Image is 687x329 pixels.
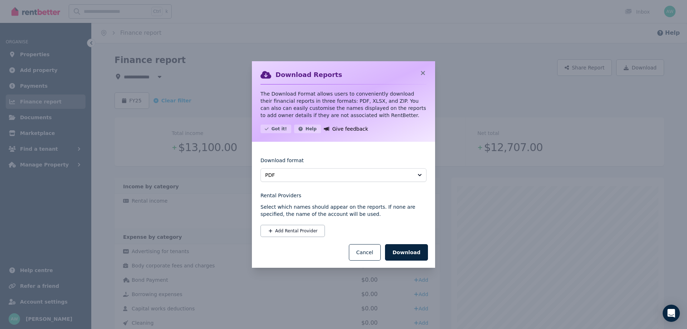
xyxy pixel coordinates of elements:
label: Download format [260,157,304,168]
div: Open Intercom Messenger [663,305,680,322]
button: Download [385,244,428,261]
span: PDF [265,171,412,179]
button: PDF [260,168,427,182]
button: Cancel [349,244,381,261]
a: Give feedback [324,125,368,133]
button: Got it! [260,125,291,133]
p: Select which names should appear on the reports. If none are specified, the name of the account w... [260,203,427,218]
h2: Download Reports [276,70,342,80]
button: Add Rental Provider [260,225,325,237]
legend: Rental Providers [260,192,427,199]
p: The Download Format allows users to conveniently download their financial reports in three format... [260,90,427,119]
button: Help [294,125,321,133]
